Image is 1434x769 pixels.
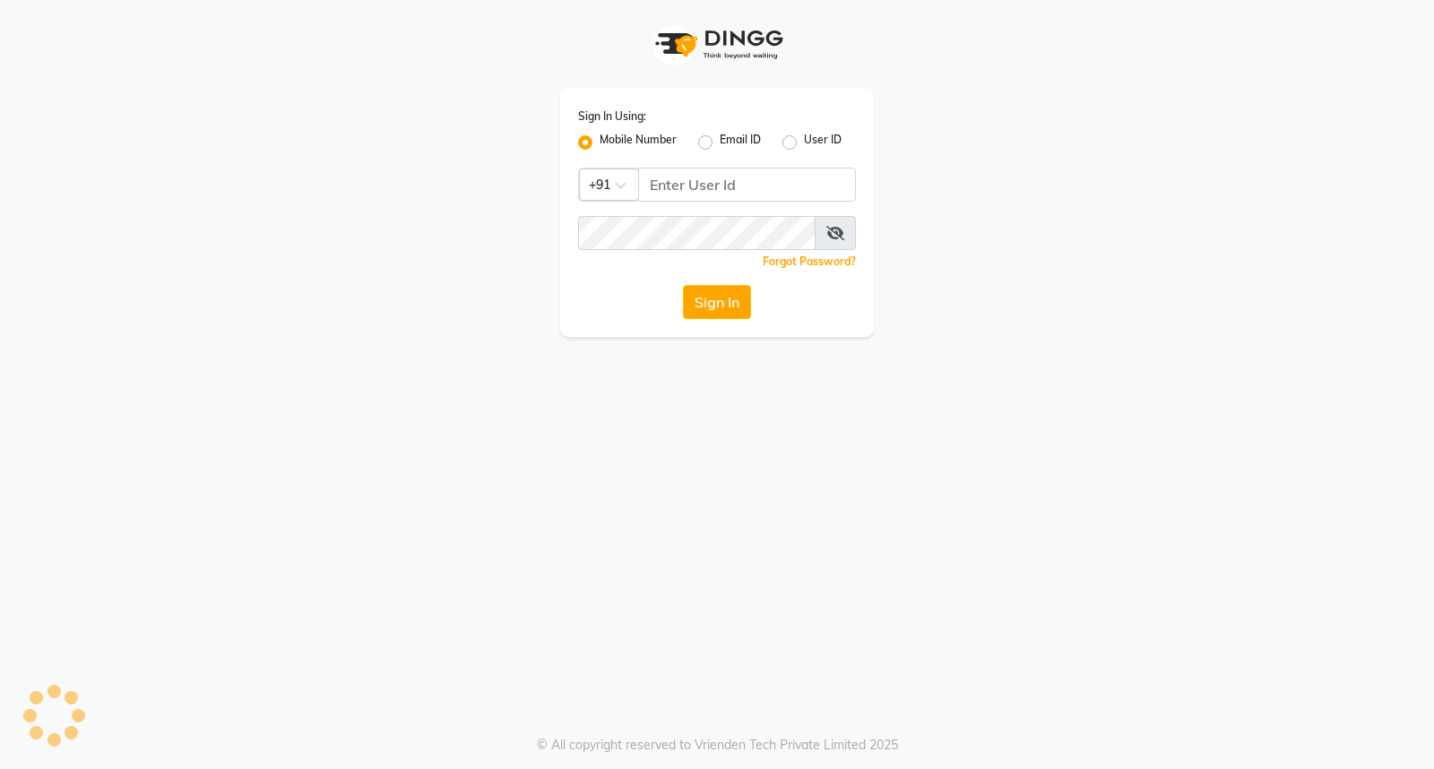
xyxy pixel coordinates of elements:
label: Email ID [720,132,761,153]
img: logo1.svg [645,18,789,71]
button: Sign In [683,285,751,319]
label: Mobile Number [600,132,677,153]
label: Sign In Using: [578,108,646,125]
input: Username [638,168,856,202]
a: Forgot Password? [763,255,856,268]
label: User ID [804,132,842,153]
input: Username [578,216,816,250]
